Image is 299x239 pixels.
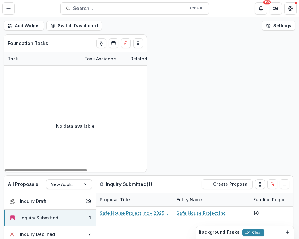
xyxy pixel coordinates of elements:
div: Funding Requested [250,196,296,203]
p: Foundation Tasks [8,40,48,47]
span: Search... [73,6,186,11]
button: Switch Dashboard [46,21,102,31]
h2: Background Tasks [199,230,240,235]
button: Search... [60,2,209,15]
div: 1 [89,214,91,221]
div: Related Proposal [127,55,171,62]
div: Proposal Title [96,196,134,203]
a: Safe House Project Inc [177,210,226,216]
div: Funding Requested [250,193,296,206]
div: 7 [88,231,91,237]
a: Safe House Project Inc - 2025 - Inquiry Form [100,210,169,216]
div: Task [4,55,22,62]
button: toggle-assigned-to-me [96,38,106,48]
button: Partners [270,2,282,15]
button: Clear [242,229,264,236]
div: Related Proposal [127,52,204,65]
div: Proposal Title [96,193,173,206]
button: Add Widget [4,21,44,31]
button: Calendar [109,38,118,48]
p: Inquiry Submitted ( 1 ) [106,180,152,188]
div: Inquiry Declined [20,231,55,237]
div: Entity Name [173,196,206,203]
button: toggle-assigned-to-me [255,179,265,189]
button: Create Proposal [202,179,253,189]
p: All Proposals [8,180,38,188]
div: Entity Name [173,193,250,206]
div: 29 [85,198,91,204]
div: Task Assignee [81,52,127,65]
button: Delete card [267,179,277,189]
button: Toggle Menu [2,2,15,15]
button: Dismiss [284,229,291,236]
div: Inquiry Draft [20,198,46,204]
button: Settings [262,21,295,31]
p: No data available [56,123,95,129]
button: Get Help [284,2,297,15]
button: Notifications [255,2,267,15]
div: Inquiry Submitted [21,214,58,221]
button: Drag [280,179,289,189]
div: Ctrl + K [189,5,204,12]
button: Inquiry Draft29 [4,193,96,210]
button: Inquiry Submitted1 [4,210,96,226]
div: Task [4,52,81,65]
button: Drag [133,38,143,48]
div: 130 [263,0,271,5]
div: Task Assignee [81,55,120,62]
div: $0 [253,210,259,216]
button: Delete card [121,38,131,48]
